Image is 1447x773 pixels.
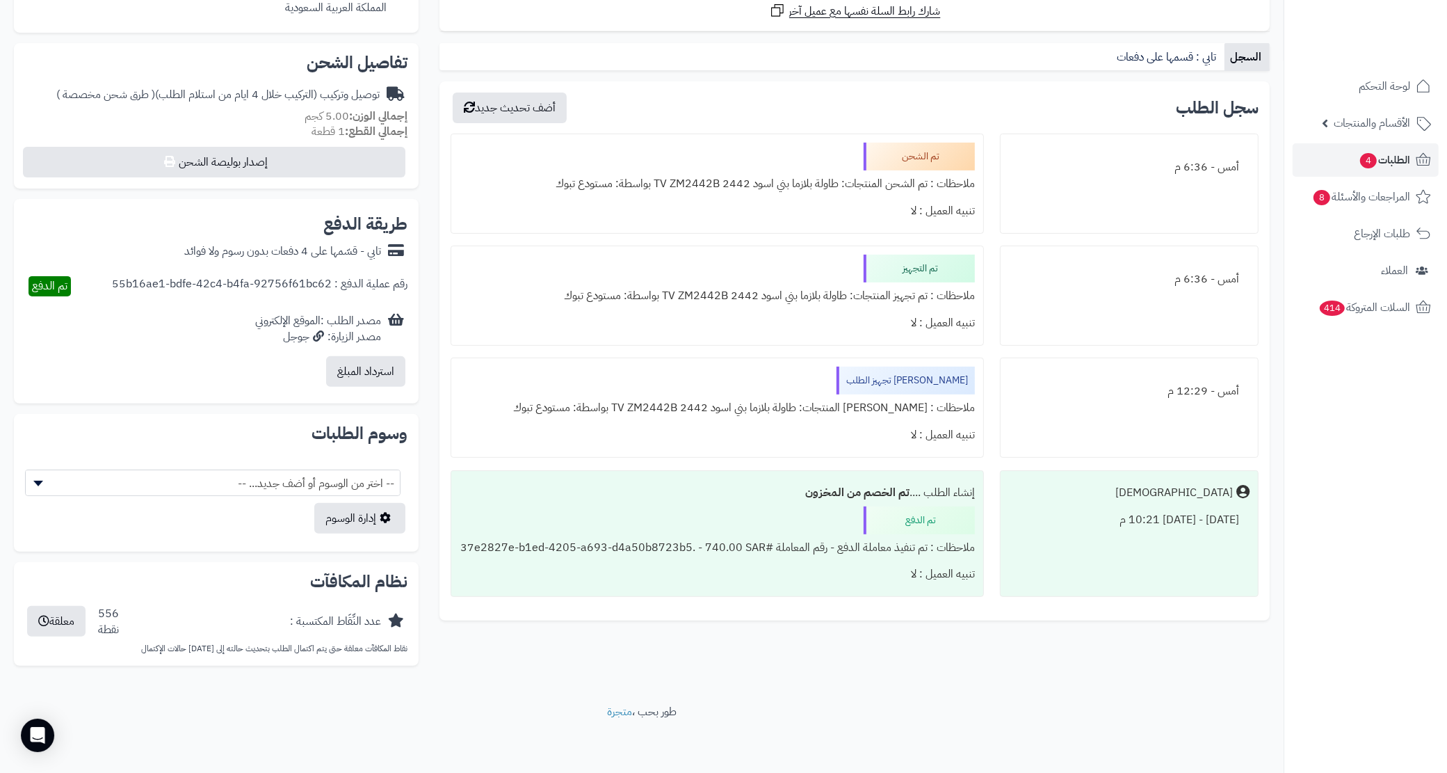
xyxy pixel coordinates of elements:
[323,216,407,232] h2: طريقة الدفع
[1176,99,1259,116] h3: سجل الطلب
[184,244,381,260] div: تابي - قسّمها على 4 دفعات بدون رسوم ولا فوائد
[290,614,381,630] div: عدد النِّقَاط المكتسبة :
[1312,187,1410,207] span: المراجعات والأسئلة
[460,395,975,422] div: ملاحظات : [PERSON_NAME] المنتجات: طاولة بلازما بني اسود 2442 TV ZM2442B بواسطة: مستودع تبوك
[98,606,119,638] div: 556
[1334,113,1410,133] span: الأقسام والمنتجات
[25,54,407,71] h2: تفاصيل الشحن
[1381,261,1408,280] span: العملاء
[1009,507,1250,534] div: [DATE] - [DATE] 10:21 م
[1359,77,1410,96] span: لوحة التحكم
[23,147,405,177] button: إصدار بوليصة الشحن
[56,86,155,103] span: ( طرق شحن مخصصة )
[1111,43,1224,71] a: تابي : قسمها على دفعات
[805,484,910,501] b: تم الخصم من المخزون
[26,470,400,497] span: -- اختر من الوسوم أو أضف جديد... --
[769,2,941,19] a: شارك رابط السلة نفسها مع عميل آخر
[25,573,407,590] h2: نظام المكافآت
[453,93,567,123] button: أضف تحديث جديد
[789,3,941,19] span: شارك رابط السلة نفسها مع عميل آخر
[1224,43,1270,71] a: السجل
[864,255,975,282] div: تم التجهيز
[1009,378,1250,405] div: أمس - 12:29 م
[345,123,407,140] strong: إجمالي القطع:
[21,719,54,752] div: Open Intercom Messenger
[1009,266,1250,293] div: أمس - 6:36 م
[1115,485,1233,501] div: [DEMOGRAPHIC_DATA]
[1009,154,1250,181] div: أمس - 6:36 م
[1293,180,1439,214] a: المراجعات والأسئلة8
[305,108,407,125] small: 5.00 كجم
[836,367,975,395] div: [PERSON_NAME] تجهيز الطلب
[27,606,86,637] button: معلقة
[25,470,401,496] span: -- اختر من الوسوم أو أضف جديد... --
[326,356,405,387] button: استرداد المبلغ
[1293,217,1439,250] a: طلبات الإرجاع
[460,282,975,310] div: ملاحظات : تم تجهيز المنتجات: طاولة بلازما بني اسود 2442 TV ZM2442B بواسطة: مستودع تبوك
[460,170,975,198] div: ملاحظات : تم الشحن المنتجات: طاولة بلازما بني اسود 2442 TV ZM2442B بواسطة: مستودع تبوك
[56,87,380,103] div: توصيل وتركيب (التركيب خلال 4 ايام من استلام الطلب)
[1318,298,1410,317] span: السلات المتروكة
[314,503,405,534] a: إدارة الوسوم
[1293,70,1439,103] a: لوحة التحكم
[312,123,407,140] small: 1 قطعة
[460,310,975,337] div: تنبيه العميل : لا
[460,561,975,588] div: تنبيه العميل : لا
[1293,143,1439,177] a: الطلبات4
[1360,153,1377,168] span: 4
[460,479,975,507] div: إنشاء الطلب ....
[1320,301,1345,316] span: 414
[98,622,119,638] div: نقطة
[1293,254,1439,287] a: العملاء
[255,313,381,345] div: مصدر الطلب :الموقع الإلكتروني
[864,507,975,534] div: تم الدفع
[25,425,407,442] h2: وسوم الطلبات
[349,108,407,125] strong: إجمالي الوزن:
[255,329,381,345] div: مصدر الزيارة: جوجل
[112,276,407,296] div: رقم عملية الدفع : 55b16ae1-bdfe-42c4-b4fa-92756f61bc62
[32,278,67,294] span: تم الدفع
[25,643,407,655] p: نقاط المكافآت معلقة حتى يتم اكتمال الطلب بتحديث حالته إلى [DATE] حالات الإكتمال
[864,143,975,170] div: تم الشحن
[1313,190,1330,205] span: 8
[607,703,632,720] a: متجرة
[460,534,975,561] div: ملاحظات : تم تنفيذ معاملة الدفع - رقم المعاملة #37e2827e-b1ed-4205-a693-d4a50b8723b5. - 740.00 SAR
[460,422,975,449] div: تنبيه العميل : لا
[460,198,975,225] div: تنبيه العميل : لا
[1359,150,1410,170] span: الطلبات
[1354,224,1410,244] span: طلبات الإرجاع
[1293,291,1439,324] a: السلات المتروكة414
